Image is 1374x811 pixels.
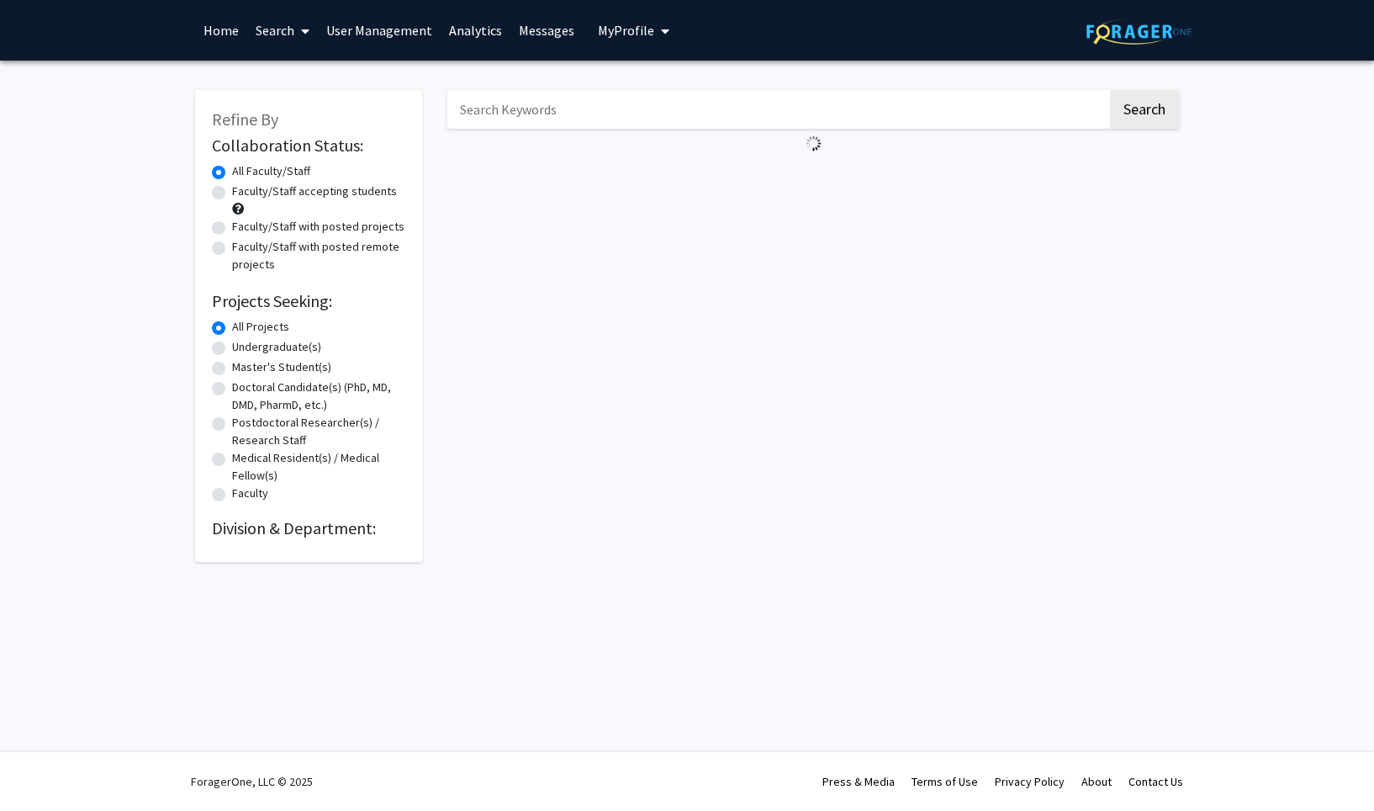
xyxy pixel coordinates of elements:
[318,1,441,60] a: User Management
[232,162,310,180] label: All Faculty/Staff
[212,135,405,156] h2: Collaboration Status:
[1081,774,1112,789] a: About
[912,774,978,789] a: Terms of Use
[212,518,405,538] h2: Division & Department:
[191,752,313,811] div: ForagerOne, LLC © 2025
[1110,90,1179,129] button: Search
[232,338,321,356] label: Undergraduate(s)
[1086,19,1192,45] img: ForagerOne Logo
[232,379,405,414] label: Doctoral Candidate(s) (PhD, MD, DMD, PharmD, etc.)
[995,774,1065,789] a: Privacy Policy
[510,1,583,60] a: Messages
[232,318,289,336] label: All Projects
[232,238,405,273] label: Faculty/Staff with posted remote projects
[212,291,405,311] h2: Projects Seeking:
[1128,774,1183,789] a: Contact Us
[232,414,405,449] label: Postdoctoral Researcher(s) / Research Staff
[799,129,828,158] img: Loading
[822,774,895,789] a: Press & Media
[232,218,404,236] label: Faculty/Staff with posted projects
[232,358,331,376] label: Master's Student(s)
[598,22,654,39] span: My Profile
[212,109,278,130] span: Refine By
[232,485,268,502] label: Faculty
[247,1,318,60] a: Search
[232,449,405,485] label: Medical Resident(s) / Medical Fellow(s)
[441,1,510,60] a: Analytics
[447,90,1107,129] input: Search Keywords
[232,183,397,200] label: Faculty/Staff accepting students
[195,1,247,60] a: Home
[447,158,1179,197] nav: Page navigation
